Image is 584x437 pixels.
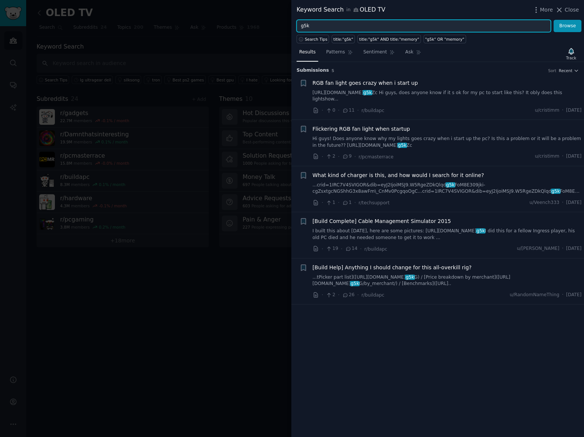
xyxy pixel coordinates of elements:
span: g5k [397,143,407,148]
span: 19 [326,245,338,252]
span: g5k [405,275,414,280]
span: · [338,106,339,114]
span: · [357,291,358,299]
span: Patterns [326,49,345,56]
span: g5k [363,90,372,95]
div: title:"g5k" AND title:"memory" [359,37,419,42]
a: Sentiment [361,46,397,62]
input: Try a keyword related to your business [296,20,551,32]
span: · [321,106,323,114]
a: ...crid=1IRC7V4SVIGOR&dib=eyJ2IjoiMSJ9.W5RgeZDkQlqdg5kFoM8E309jki-cgZsxtgcNGShhG3x8awFm\_CnMv0Pcg... [313,182,582,195]
span: 5 [332,68,334,73]
span: Close [565,6,579,14]
a: title:"g5k" AND title:"memory" [357,35,421,43]
span: Results [299,49,316,56]
span: · [562,153,563,160]
div: Keyword Search OLED TV [296,5,385,15]
span: · [338,291,339,299]
span: · [562,199,563,206]
span: u/[PERSON_NAME] [517,245,559,252]
span: · [354,153,356,161]
span: [DATE] [566,199,581,206]
a: [Build Help] Anything I should change for this all-overkill rig? [313,264,472,272]
div: title:"g5k" [333,37,353,42]
span: · [321,291,323,299]
span: 11 [342,107,354,114]
span: g5k [445,182,455,187]
span: r/buildapc [361,292,384,298]
button: Search Tips [296,35,329,43]
button: Recent [559,68,579,73]
a: What kind of charger is this, and how would I search for it online? [313,171,484,179]
span: 26 [342,292,354,298]
span: u/cristimm [535,107,559,114]
span: g5k [551,189,560,194]
span: g5k [476,228,485,233]
a: Patterns [323,46,355,62]
span: Ask [405,49,413,56]
a: [URL][DOMAIN_NAME]g5kZc Hi guys, does anyone know if it s ok for my pc to start like this? It obl... [313,90,582,103]
span: 9 [342,153,351,160]
span: 1 [342,199,351,206]
span: Submission s [296,67,329,74]
span: u/Veench333 [529,199,559,206]
span: [DATE] [566,245,581,252]
div: Track [566,55,576,61]
span: [DATE] [566,107,581,114]
button: Browse [553,20,581,32]
span: 2 [326,292,335,298]
span: r/techsupport [358,200,389,205]
a: "g5k" OR "memory" [423,35,466,43]
div: Sort [548,68,556,73]
span: · [357,106,358,114]
span: · [338,199,339,207]
span: · [354,199,356,207]
span: 1 [326,199,335,206]
span: u/RandomNameThing [510,292,559,298]
span: 2 [326,153,335,160]
a: ...tPicker part list]([URL][DOMAIN_NAME]g5kG) / [Price breakdown by merchant]([URL][DOMAIN_NAME]g... [313,274,582,287]
span: r/pcmasterrace [358,154,393,159]
a: Ask [403,46,424,62]
span: Search Tips [305,37,327,42]
span: Recent [559,68,572,73]
a: RGB fan light goes crazy when i start up [313,79,418,87]
a: Flickering RGB fan light when startup [313,125,410,133]
span: More [540,6,553,14]
span: r/buildapc [364,247,387,252]
a: I built this about [DATE], here are some pictures: [URL][DOMAIN_NAME]g5kI did this for a fellow I... [313,228,582,241]
span: · [321,245,323,253]
div: "g5k" OR "memory" [425,37,464,42]
span: · [562,292,563,298]
span: in [346,7,350,13]
span: [DATE] [566,153,581,160]
a: [Build Complete] Cable Management Simulator 2015 [313,217,451,225]
span: u/cristimm [535,153,559,160]
a: Results [296,46,318,62]
span: · [360,245,361,253]
button: Track [563,46,579,62]
a: title:"g5k" [332,35,355,43]
span: · [338,153,339,161]
span: [DATE] [566,292,581,298]
span: 0 [326,107,335,114]
span: · [321,199,323,207]
span: · [341,245,342,253]
span: r/buildapc [361,108,384,113]
button: More [532,6,553,14]
span: 14 [345,245,357,252]
span: g5k [350,281,360,286]
a: Hi guys! Does anyone know why my lights goes crazy when i start up the pc? Is this a problem or i... [313,136,582,149]
span: Sentiment [363,49,387,56]
span: · [562,107,563,114]
button: Close [555,6,579,14]
span: · [562,245,563,252]
span: · [321,153,323,161]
